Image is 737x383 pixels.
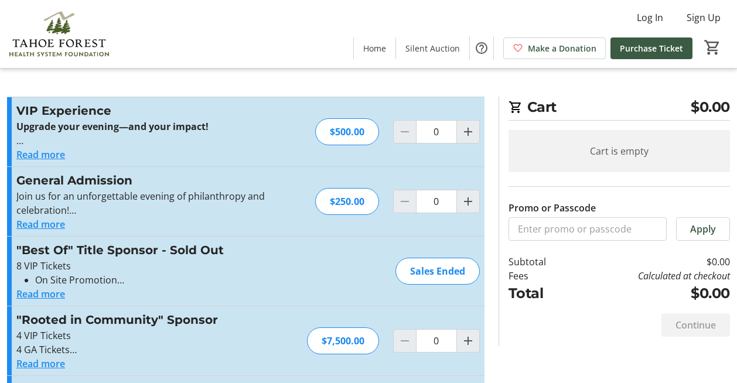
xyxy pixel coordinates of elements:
[572,269,730,283] td: Calculated at checkout
[16,329,272,343] p: 4 VIP Tickets
[354,37,395,59] a: Home
[16,343,272,357] p: 4 GA Tickets
[509,130,730,172] div: Cart is empty
[509,217,667,241] input: Enter promo or passcode
[16,172,272,189] h3: General Admission
[16,120,209,133] strong: Upgrade your evening—and your impact!
[16,287,65,301] button: Read more
[307,327,379,354] div: $7,500.00
[610,37,692,59] a: Purchase Ticket
[396,37,469,59] a: Silent Auction
[16,102,272,119] h3: VIP Experience
[572,255,730,269] td: $0.00
[509,201,596,215] label: Promo or Passcode
[416,120,457,143] input: VIP Experience Quantity
[509,255,573,269] td: Subtotal
[702,37,723,58] button: Cart
[503,37,606,59] a: Make a Donation
[416,190,457,213] input: General Admission Quantity
[572,283,730,304] td: $0.00
[637,11,663,25] span: Log In
[620,42,683,54] span: Purchase Ticket
[509,283,573,304] td: Total
[16,357,65,371] button: Read more
[16,259,272,273] p: 8 VIP Tickets
[509,269,573,283] td: Fees
[16,148,65,162] button: Read more
[457,121,479,143] button: Increment by one
[627,8,673,27] button: Log In
[315,118,379,145] div: $500.00
[528,42,596,54] span: Make a Donation
[405,42,460,54] span: Silent Auction
[687,11,721,25] span: Sign Up
[509,97,730,121] h2: Cart
[16,241,272,259] h3: "Best Of" Title Sponsor - Sold Out
[16,217,65,231] button: Read more
[7,5,111,63] img: Tahoe Forest Health System Foundation's Logo
[16,311,272,329] h3: "Rooted in Community" Sponsor
[315,188,379,215] div: $250.00
[676,217,730,241] button: Apply
[395,258,480,285] div: Sales Ended
[470,36,493,60] button: Help
[457,190,479,213] button: Increment by one
[35,273,272,287] li: On Site Promotion
[16,189,272,217] p: Join us for an unforgettable evening of philanthropy and celebration!
[677,8,730,27] button: Sign Up
[363,42,386,54] span: Home
[416,329,457,353] input: "Rooted in Community" Sponsor Quantity
[690,222,716,236] span: Apply
[691,97,730,118] span: $0.00
[457,330,479,352] button: Increment by one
